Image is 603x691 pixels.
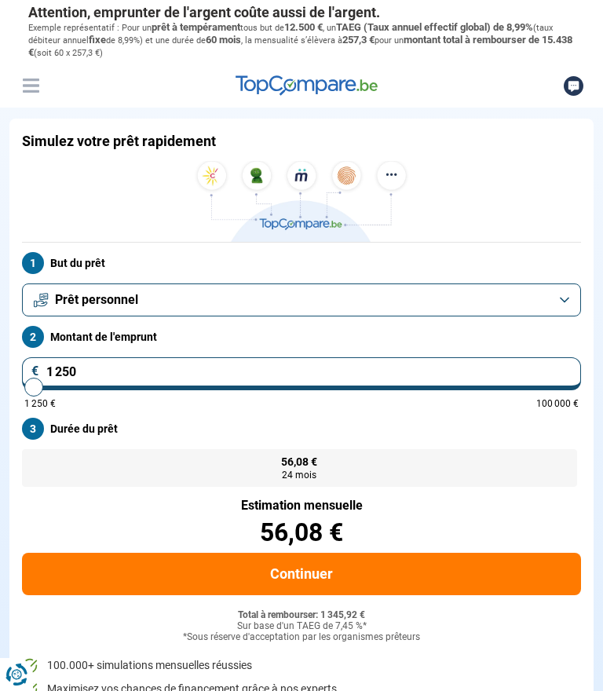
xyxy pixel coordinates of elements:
[19,74,42,97] button: Menu
[22,520,581,545] div: 56,08 €
[22,133,216,150] h1: Simulez votre prêt rapidement
[28,34,572,58] span: montant total à rembourser de 15.438 €
[284,21,323,33] span: 12.500 €
[22,499,581,512] div: Estimation mensuelle
[22,610,581,621] div: Total à rembourser: 1 345,92 €
[55,291,138,309] span: Prêt personnel
[31,365,39,378] span: €
[22,418,581,440] label: Durée du prêt
[342,34,375,46] span: 257,3 €
[28,21,575,60] p: Exemple représentatif : Pour un tous but de , un (taux débiteur annuel de 8,99%) et une durée de ...
[22,553,581,595] button: Continuer
[28,4,575,21] p: Attention, emprunter de l'argent coûte aussi de l'argent.
[206,34,241,46] span: 60 mois
[336,21,533,33] span: TAEG (Taux annuel effectif global) de 8,99%
[281,456,317,467] span: 56,08 €
[22,658,581,674] li: 100.000+ simulations mensuelles réussies
[22,621,581,632] div: Sur base d'un TAEG de 7,45 %*
[24,399,56,408] span: 1 250 €
[236,75,378,96] img: TopCompare
[22,252,581,274] label: But du prêt
[192,161,411,242] img: TopCompare.be
[89,34,106,46] span: fixe
[22,632,581,643] div: *Sous réserve d'acceptation par les organismes prêteurs
[152,21,240,33] span: prêt à tempérament
[282,470,316,480] span: 24 mois
[536,399,579,408] span: 100 000 €
[22,326,581,348] label: Montant de l'emprunt
[22,283,581,316] button: Prêt personnel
